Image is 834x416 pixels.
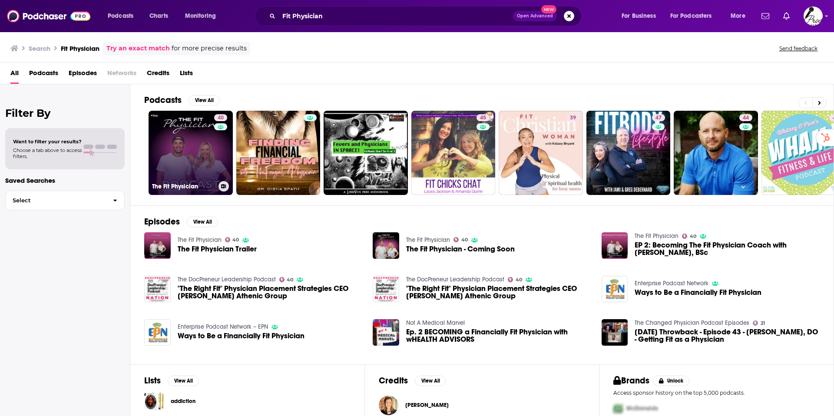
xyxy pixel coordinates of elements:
[655,114,662,122] span: 47
[602,276,628,302] img: Ways to Be a Financially Fit Physician
[635,319,749,327] a: The Changed Physician Podcast Episodes
[13,139,82,145] span: Want to filter your results?
[635,289,761,296] a: Ways to Be a Financially Fit Physician
[653,376,690,386] button: Unlock
[758,9,773,23] a: Show notifications dropdown
[616,9,667,23] button: open menu
[7,8,90,24] a: Podchaser - Follow, Share and Rate Podcasts
[406,236,450,244] a: The Fit Physician
[586,111,671,195] a: 47
[152,183,215,190] h3: The Fit Physician
[263,6,590,26] div: Search podcasts, credits, & more...
[652,114,665,121] a: 47
[178,285,363,300] a: "The Right Fit" Physician Placement Strategies CEO Craig Fowler Athenic Group
[804,7,823,26] img: User Profile
[635,241,820,256] span: EP 2: Becoming The Fit Physician Coach with [PERSON_NAME], BSc
[102,9,145,23] button: open menu
[613,390,820,396] p: Access sponsor history on the top 5,000 podcasts.
[477,114,490,121] a: 45
[232,238,239,242] span: 40
[690,234,696,238] span: 40
[144,319,171,346] img: Ways to Be a Financially Fit Physician
[144,375,161,386] h2: Lists
[144,9,173,23] a: Charts
[287,278,293,282] span: 40
[6,198,106,203] span: Select
[144,391,164,411] a: addiction
[178,285,363,300] span: "The Right Fit" Physician Placement Strategies CEO [PERSON_NAME] Athenic Group
[189,95,220,106] button: View All
[172,43,247,53] span: for more precise results
[516,278,522,282] span: 40
[29,44,50,53] h3: Search
[508,277,522,282] a: 40
[635,232,678,240] a: The Fit Physician
[406,285,591,300] span: "The Right Fit" Physician Placement Strategies CEO [PERSON_NAME] Athenic Group
[626,405,658,412] span: McDonalds
[406,328,591,343] a: Ep. 2 BECOMING a Financially Fit Physician with wHEALTH ADVISORS
[670,10,712,22] span: For Podcasters
[373,232,399,259] img: The Fit Physician - Coming Soon
[411,111,496,195] a: 45
[406,276,504,283] a: The DocPreneur Leadership Podcast
[517,14,553,18] span: Open Advanced
[180,66,193,84] a: Lists
[753,320,765,326] a: 21
[761,321,765,325] span: 21
[279,277,294,282] a: 40
[5,176,125,185] p: Saved Searches
[461,238,468,242] span: 40
[480,114,486,122] span: 45
[178,245,257,253] a: The Fit Physician Trailer
[379,375,446,386] a: CreditsView All
[279,9,513,23] input: Search podcasts, credits, & more...
[149,111,233,195] a: 40The Fit Physician
[379,396,398,415] img: Dr. Kara Fitzgerald
[739,114,752,121] a: 44
[513,11,557,21] button: Open AdvancedNew
[147,66,169,84] span: Credits
[602,319,628,346] img: Thursday Throwback - Episode 43 - Kaleb Redden, DO - Getting Fit as a Physician
[171,396,195,406] a: addiction
[635,328,820,343] a: Thursday Throwback - Episode 43 - Kaleb Redden, DO - Getting Fit as a Physician
[777,45,820,52] button: Send feedback
[415,376,446,386] button: View All
[178,276,276,283] a: The DocPreneur Leadership Podcast
[10,66,19,84] span: All
[373,319,399,346] a: Ep. 2 BECOMING a Financially Fit Physician with wHEALTH ADVISORS
[453,237,468,242] a: 40
[731,10,745,22] span: More
[29,66,58,84] a: Podcasts
[168,376,199,386] button: View All
[635,328,820,343] span: [DATE] Throwback - Episode 43 - [PERSON_NAME], DO - Getting Fit as a Physician
[780,9,793,23] a: Show notifications dropdown
[107,66,136,84] span: Networks
[144,232,171,259] img: The Fit Physician Trailer
[13,147,82,159] span: Choose a tab above to access filters.
[144,95,182,106] h2: Podcasts
[541,5,557,13] span: New
[187,217,218,227] button: View All
[144,216,180,227] h2: Episodes
[373,276,399,302] img: "The Right Fit" Physician Placement Strategies CEO Craig Fowler Athenic Group
[69,66,97,84] span: Episodes
[144,216,218,227] a: EpisodesView All
[804,7,823,26] button: Show profile menu
[405,402,449,409] span: [PERSON_NAME]
[179,9,227,23] button: open menu
[5,107,125,119] h2: Filter By
[106,43,170,53] a: Try an exact match
[570,114,576,122] span: 39
[743,114,749,122] span: 44
[665,9,725,23] button: open menu
[804,7,823,26] span: Logged in as sdonovan
[178,332,304,340] span: Ways to Be a Financially Fit Physician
